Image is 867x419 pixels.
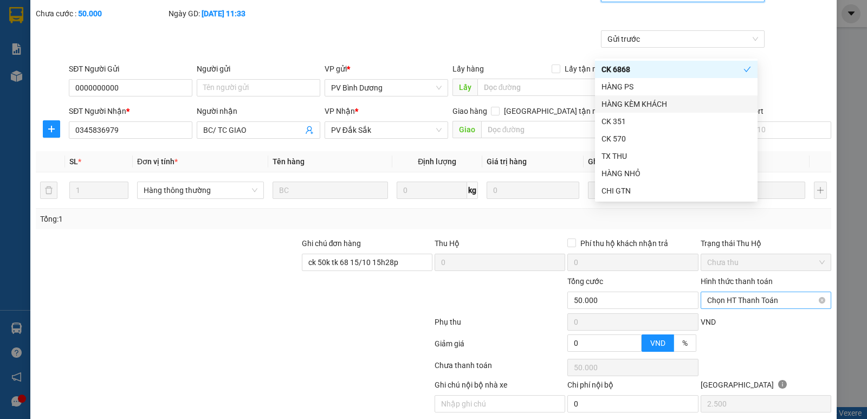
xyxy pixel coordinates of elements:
[601,115,751,127] div: CK 351
[601,81,751,93] div: HÀNG PS
[202,9,245,18] b: [DATE] 11:33
[433,359,566,378] div: Chưa thanh toán
[302,254,432,271] input: Ghi chú đơn hàng
[701,277,773,286] label: Hình thức thanh toán
[169,8,299,20] div: Ngày GD:
[595,113,758,130] div: CK 351
[452,121,481,138] span: Giao
[701,237,831,249] div: Trạng thái Thu Hộ
[595,95,758,113] div: HÀNG KÈM KHÁCH
[819,297,825,304] span: close-circle
[601,185,751,197] div: CHI GTN
[452,79,477,96] span: Lấy
[481,121,608,138] input: Dọc đường
[576,237,672,249] span: Phí thu hộ khách nhận trả
[273,157,305,166] span: Tên hàng
[435,395,565,412] input: Nhập ghi chú
[40,213,335,225] div: Tổng: 1
[43,125,60,133] span: plus
[567,277,603,286] span: Tổng cước
[588,182,703,199] input: Ghi Chú
[435,239,460,248] span: Thu Hộ
[601,150,751,162] div: TX THU
[435,379,565,395] div: Ghi chú nội bộ nhà xe
[452,65,484,73] span: Lấy hàng
[595,182,758,199] div: CHI GTN
[69,157,78,166] span: SL
[595,78,758,95] div: HÀNG PS
[487,182,579,199] input: 0
[701,318,716,326] span: VND
[325,63,448,75] div: VP gửi
[707,292,825,308] span: Chọn HT Thanh Toán
[137,157,178,166] span: Đơn vị tính
[500,105,607,117] span: [GEOGRAPHIC_DATA] tận nơi
[584,151,708,172] th: Ghi chú
[712,182,805,199] input: 0
[40,182,57,199] button: delete
[477,79,608,96] input: Dọc đường
[305,126,314,134] span: user-add
[601,98,751,110] div: HÀNG KÈM KHÁCH
[560,63,607,75] span: Lấy tận nơi
[682,339,688,347] span: %
[601,167,751,179] div: HÀNG NHỎ
[601,63,743,75] div: CK 6868
[418,157,456,166] span: Định lượng
[814,182,827,199] button: plus
[43,120,60,138] button: plus
[701,379,831,395] div: [GEOGRAPHIC_DATA]
[452,107,487,115] span: Giao hàng
[743,66,751,73] span: check
[433,338,566,357] div: Giảm giá
[78,9,102,18] b: 50.000
[595,61,758,78] div: CK 6868
[467,182,478,199] span: kg
[197,63,320,75] div: Người gửi
[433,316,566,335] div: Phụ thu
[607,31,759,47] span: Gửi trước
[69,63,192,75] div: SĐT Người Gửi
[708,105,831,117] div: CMND/Passport
[197,105,320,117] div: Người nhận
[567,379,698,395] div: Chi phí nội bộ
[331,122,442,138] span: PV Đắk Sắk
[650,339,665,347] span: VND
[778,380,787,389] span: info-circle
[331,80,442,96] span: PV Bình Dương
[325,107,355,115] span: VP Nhận
[595,130,758,147] div: CK 570
[707,254,825,270] span: Chưa thu
[144,182,257,198] span: Hàng thông thường
[302,239,361,248] label: Ghi chú đơn hàng
[273,182,388,199] input: VD: Bàn, Ghế
[601,133,751,145] div: CK 570
[595,165,758,182] div: HÀNG NHỎ
[595,147,758,165] div: TX THU
[487,157,527,166] span: Giá trị hàng
[36,8,166,20] div: Chưa cước :
[69,105,192,117] div: SĐT Người Nhận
